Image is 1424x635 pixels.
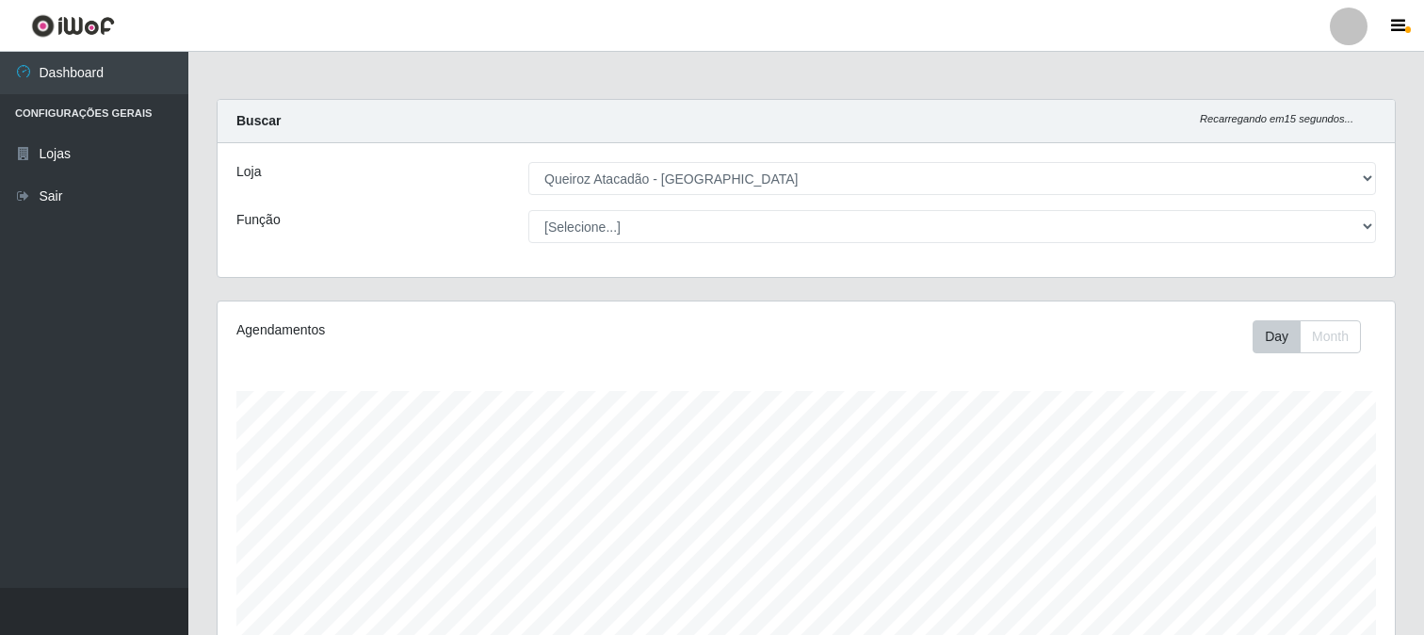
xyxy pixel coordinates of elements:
div: First group [1253,320,1361,353]
div: Toolbar with button groups [1253,320,1376,353]
img: CoreUI Logo [31,14,115,38]
button: Day [1253,320,1301,353]
label: Função [236,210,281,230]
strong: Buscar [236,113,281,128]
div: Agendamentos [236,320,695,340]
button: Month [1300,320,1361,353]
label: Loja [236,162,261,182]
i: Recarregando em 15 segundos... [1200,113,1353,124]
